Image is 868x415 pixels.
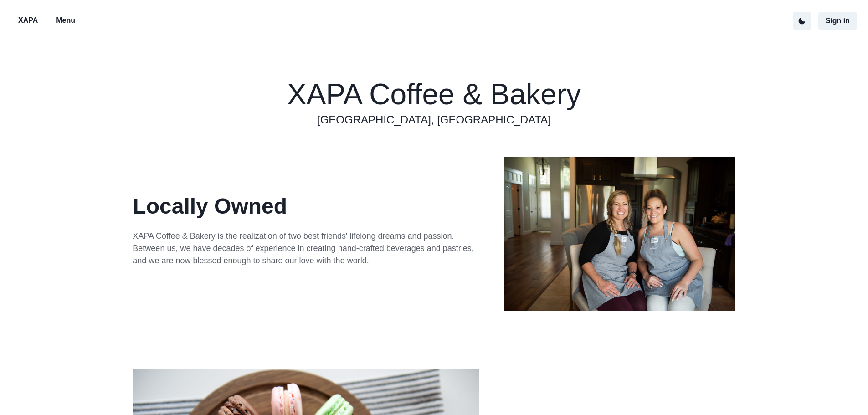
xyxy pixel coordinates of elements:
p: XAPA [18,15,38,26]
button: Sign in [818,12,857,30]
p: Menu [56,15,75,26]
h1: XAPA Coffee & Bakery [287,78,581,112]
p: Locally Owned [133,190,479,223]
img: xapa owners [504,157,735,311]
a: [GEOGRAPHIC_DATA], [GEOGRAPHIC_DATA] [317,112,551,128]
button: active dark theme mode [793,12,811,30]
p: XAPA Coffee & Bakery is the realization of two best friends' lifelong dreams and passion. Between... [133,230,479,267]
